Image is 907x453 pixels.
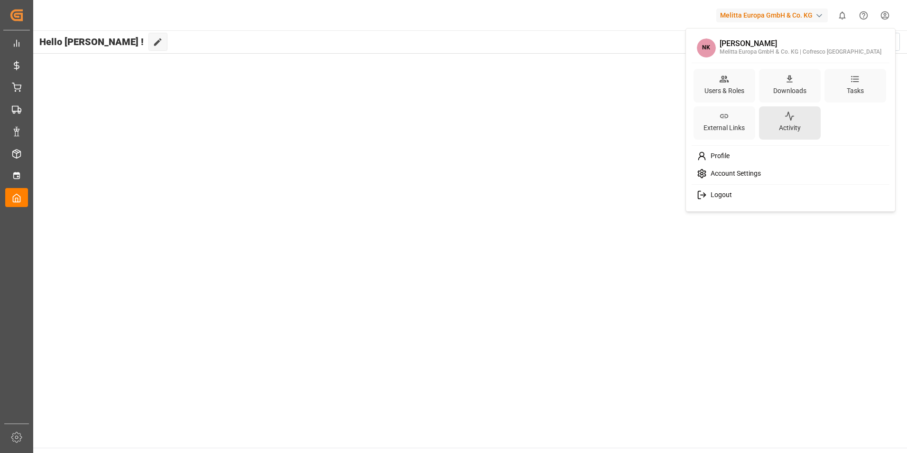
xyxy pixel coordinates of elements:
[771,84,808,98] div: Downloads
[720,39,881,48] div: [PERSON_NAME]
[707,170,761,178] span: Account Settings
[777,121,803,135] div: Activity
[703,84,746,98] div: Users & Roles
[697,38,716,57] span: NK
[707,191,732,199] span: Logout
[702,121,747,135] div: External Links
[720,48,881,57] div: Melitta Europa GmbH & Co. KG | Cofresco [GEOGRAPHIC_DATA]
[845,84,866,98] div: Tasks
[707,152,730,160] span: Profile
